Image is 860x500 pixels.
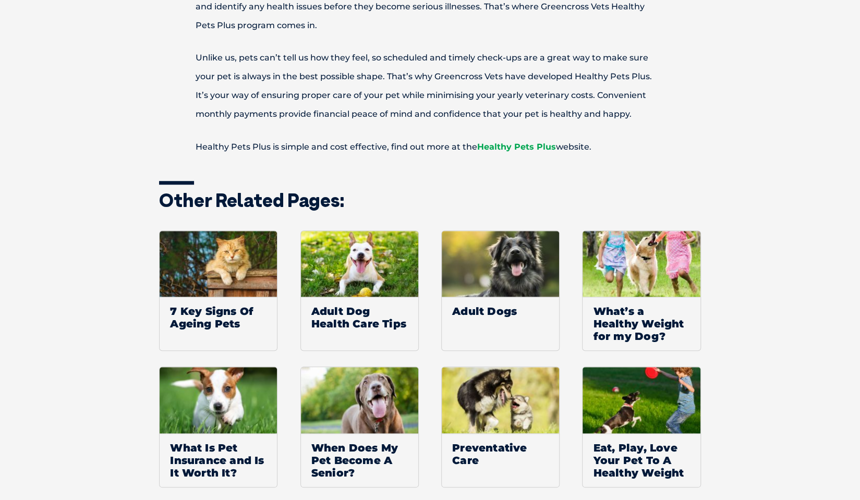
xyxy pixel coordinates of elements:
a: When Does My Pet Become A Senior? [300,367,419,487]
span: Adult Dog Health Care Tips [301,297,418,338]
a: 7 Key Signs Of Ageing Pets [159,230,277,351]
img: Default Thumbnail [442,367,560,433]
span: What Is Pet Insurance and Is It Worth It? [160,433,277,487]
a: Healthy Pets Plus [477,142,556,152]
span: When Does My Pet Become A Senior? [301,433,418,487]
p: Healthy Pets Plus is simple and cost effective, find out more at the website. [159,138,701,156]
a: Default ThumbnailPreventative Care [441,367,560,487]
a: Eat, Play, Love Your Pet To A Healthy Weight [582,367,700,487]
button: Search [840,47,850,58]
span: Eat, Play, Love Your Pet To A Healthy Weight [583,433,700,487]
span: Preventative Care [442,433,559,474]
p: Unlike us, pets can’t tell us how they feel, so scheduled and timely check-ups are a great way to... [159,48,701,124]
a: What Is Pet Insurance and Is It Worth It? [159,367,277,487]
span: Adult Dogs [442,297,559,325]
span: What’s a Healthy Weight for my Dog? [583,297,700,350]
a: Adult Dog Health Care Tips [300,230,419,351]
a: What’s a Healthy Weight for my Dog? [582,230,700,351]
span: 7 Key Signs Of Ageing Pets [160,297,277,338]
a: Adult Dogs [441,230,560,351]
h3: Other related pages: [159,191,701,210]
